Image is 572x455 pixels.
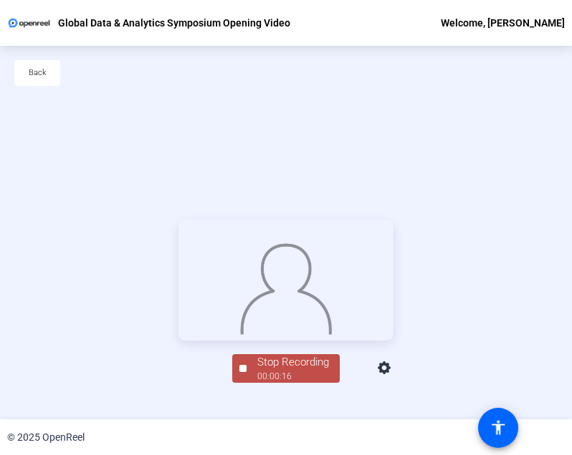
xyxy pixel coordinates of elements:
div: 00:00:16 [257,370,329,383]
button: Back [14,60,60,86]
button: Stop Recording00:00:16 [232,354,340,383]
div: © 2025 OpenReel [7,430,85,445]
mat-icon: accessibility [490,419,507,436]
span: Back [29,62,47,84]
img: overlay [239,238,333,334]
p: Global Data & Analytics Symposium Opening Video [58,14,290,31]
div: Stop Recording [257,354,329,371]
div: Welcome, [PERSON_NAME] [441,14,565,31]
img: OpenReel logo [7,16,51,30]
